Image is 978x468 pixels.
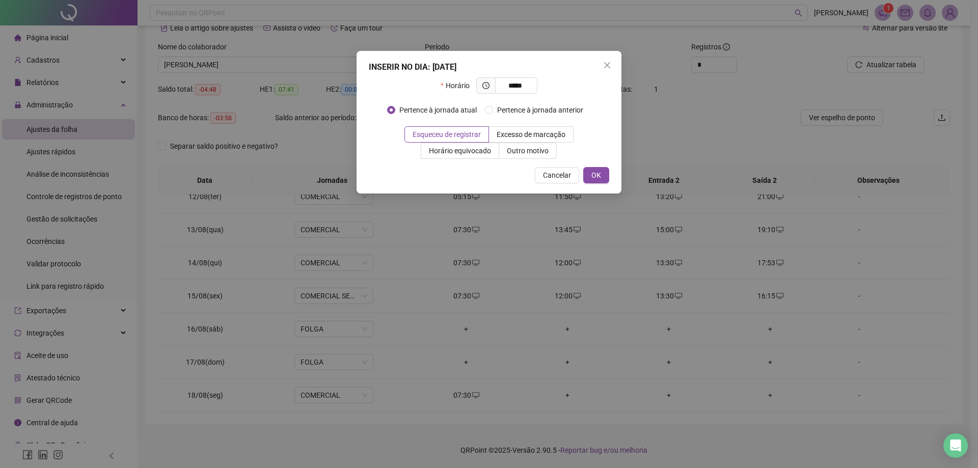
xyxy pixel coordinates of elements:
[482,82,490,89] span: clock-circle
[535,167,579,183] button: Cancelar
[583,167,609,183] button: OK
[395,104,481,116] span: Pertence à jornada atual
[599,57,615,73] button: Close
[441,77,476,94] label: Horário
[591,170,601,181] span: OK
[429,147,491,155] span: Horário equivocado
[413,130,481,139] span: Esqueceu de registrar
[507,147,549,155] span: Outro motivo
[369,61,609,73] div: INSERIR NO DIA : [DATE]
[493,104,587,116] span: Pertence à jornada anterior
[497,130,565,139] span: Excesso de marcação
[543,170,571,181] span: Cancelar
[943,433,968,458] div: Open Intercom Messenger
[603,61,611,69] span: close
